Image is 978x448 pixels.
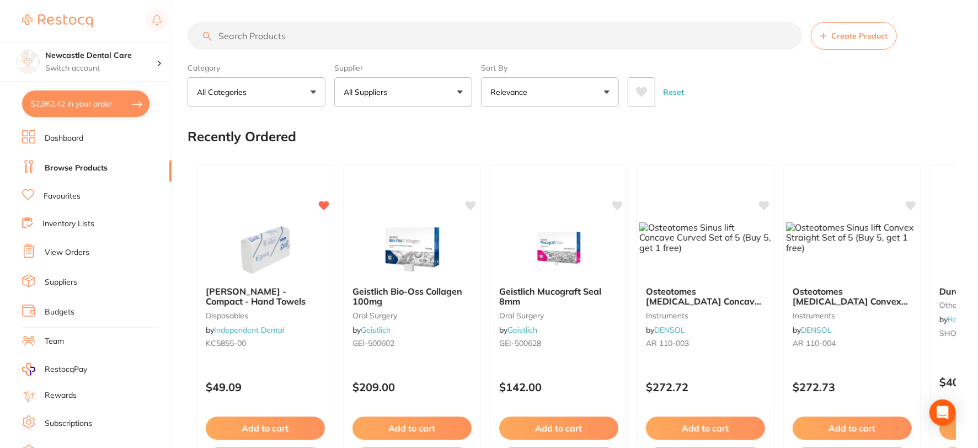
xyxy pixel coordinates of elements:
a: Suppliers [45,277,77,288]
button: All Suppliers [334,77,472,107]
img: Osteotomes Sinus lift Convex Straight Set of 5 (Buy 5, get 1 free) [786,222,918,253]
a: Subscriptions [45,418,92,429]
small: GEI-500602 [352,339,472,348]
small: KC5855-00 [206,339,325,348]
span: by [352,325,391,335]
img: Geistlich Bio-Oss Collagen 100mg [376,222,448,278]
p: $272.72 [646,381,765,393]
a: View Orders [45,247,89,258]
button: Add to cart [793,417,912,440]
h2: Recently Ordered [188,129,296,145]
small: oral surgery [499,311,618,320]
a: DENSOL [654,325,685,335]
p: $209.00 [352,381,472,393]
span: by [646,325,685,335]
div: Open Intercom Messenger [929,399,956,426]
small: disposables [206,311,325,320]
label: Category [188,63,325,73]
b: Osteotomes Sinus lift Convex Straight Set of 5 (Buy 5, get 1 free) [793,286,912,307]
h4: Newcastle Dental Care [45,50,157,61]
p: $272.73 [793,381,912,393]
b: Geistlich Mucograft Seal 8mm [499,286,618,307]
a: DENSOL [801,325,832,335]
button: $2,962.42 in your order [22,90,149,117]
span: RestocqPay [45,364,87,375]
img: Osteotomes Sinus lift Concave Curved Set of 5 (Buy 5, get 1 free) [639,222,772,253]
button: Relevance [481,77,619,107]
button: Add to cart [352,417,472,440]
button: Add to cart [646,417,765,440]
b: Geistlich Bio-Oss Collagen 100mg [352,286,472,307]
a: Rewards [45,390,77,401]
small: AR 110-004 [793,339,912,348]
p: Relevance [490,87,532,98]
button: Reset [660,77,687,107]
a: Dashboard [45,133,83,144]
button: All Categories [188,77,325,107]
p: All Suppliers [344,87,392,98]
small: GEI-500628 [499,339,618,348]
a: Inventory Lists [42,218,94,230]
a: Team [45,336,64,347]
small: instruments [646,311,765,320]
span: by [793,325,832,335]
a: Independent Dental [214,325,284,335]
small: instruments [793,311,912,320]
a: Geistlich [361,325,391,335]
b: Scott - Compact - Hand Towels [206,286,325,307]
img: Scott - Compact - Hand Towels [229,222,301,278]
small: oral surgery [352,311,472,320]
img: Geistlich Mucograft Seal 8mm [523,222,595,278]
a: Favourites [44,191,81,202]
p: Switch account [45,63,157,74]
a: Restocq Logo [22,8,93,34]
input: Search Products [188,22,802,50]
button: Add to cart [499,417,618,440]
a: Budgets [45,307,74,318]
small: AR 110-003 [646,339,765,348]
p: $49.09 [206,381,325,393]
a: RestocqPay [22,363,87,376]
button: Create Product [811,22,897,50]
img: Restocq Logo [22,14,93,28]
img: Newcastle Dental Care [17,51,39,73]
p: All Categories [197,87,251,98]
span: by [499,325,537,335]
a: Geistlich [507,325,537,335]
button: Add to cart [206,417,325,440]
a: Browse Products [45,163,108,174]
span: Create Product [831,31,888,40]
b: Osteotomes Sinus lift Concave Curved Set of 5 (Buy 5, get 1 free) [646,286,765,307]
p: $142.00 [499,381,618,393]
label: Sort By [481,63,619,73]
span: by [206,325,284,335]
img: RestocqPay [22,363,35,376]
label: Supplier [334,63,472,73]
